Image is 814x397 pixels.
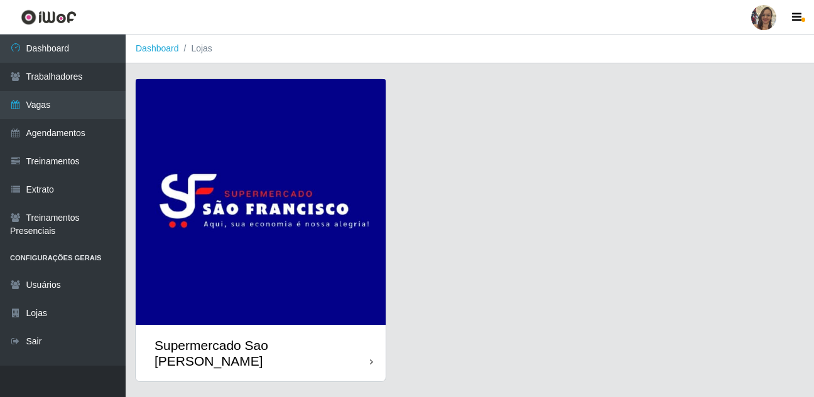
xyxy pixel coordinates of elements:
li: Lojas [179,42,212,55]
img: CoreUI Logo [21,9,77,25]
a: Dashboard [136,43,179,53]
nav: breadcrumb [126,34,814,63]
div: Supermercado Sao [PERSON_NAME] [155,337,370,369]
a: Supermercado Sao [PERSON_NAME] [136,79,386,381]
img: cardImg [136,79,386,325]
